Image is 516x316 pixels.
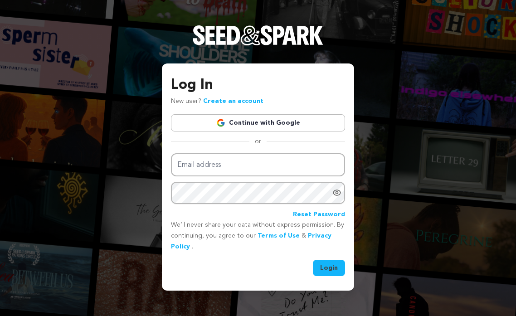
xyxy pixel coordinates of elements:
p: New user? [171,96,263,107]
a: Continue with Google [171,114,345,131]
button: Login [313,260,345,276]
a: Show password as plain text. Warning: this will display your password on the screen. [332,188,341,197]
input: Email address [171,153,345,176]
img: Seed&Spark Logo [193,25,323,45]
a: Seed&Spark Homepage [193,25,323,63]
a: Terms of Use [258,233,300,239]
img: Google logo [216,118,225,127]
a: Reset Password [293,209,345,220]
h3: Log In [171,74,345,96]
a: Create an account [203,98,263,104]
span: or [249,137,267,146]
p: We’ll never share your data without express permission. By continuing, you agree to our & . [171,220,345,252]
